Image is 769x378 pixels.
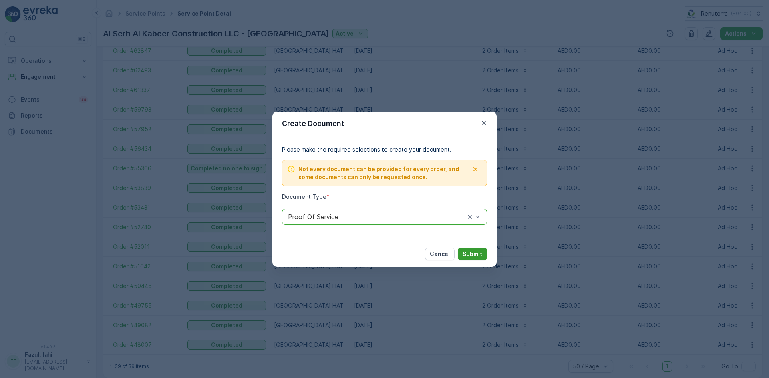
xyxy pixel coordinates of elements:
button: Submit [458,248,487,260]
span: Not every document can be provided for every order, and some documents can only be requested once. [298,165,469,181]
p: Please make the required selections to create your document. [282,146,487,154]
label: Document Type [282,193,326,200]
p: Cancel [430,250,450,258]
p: Submit [463,250,482,258]
button: Cancel [425,248,455,260]
p: Create Document [282,118,344,129]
